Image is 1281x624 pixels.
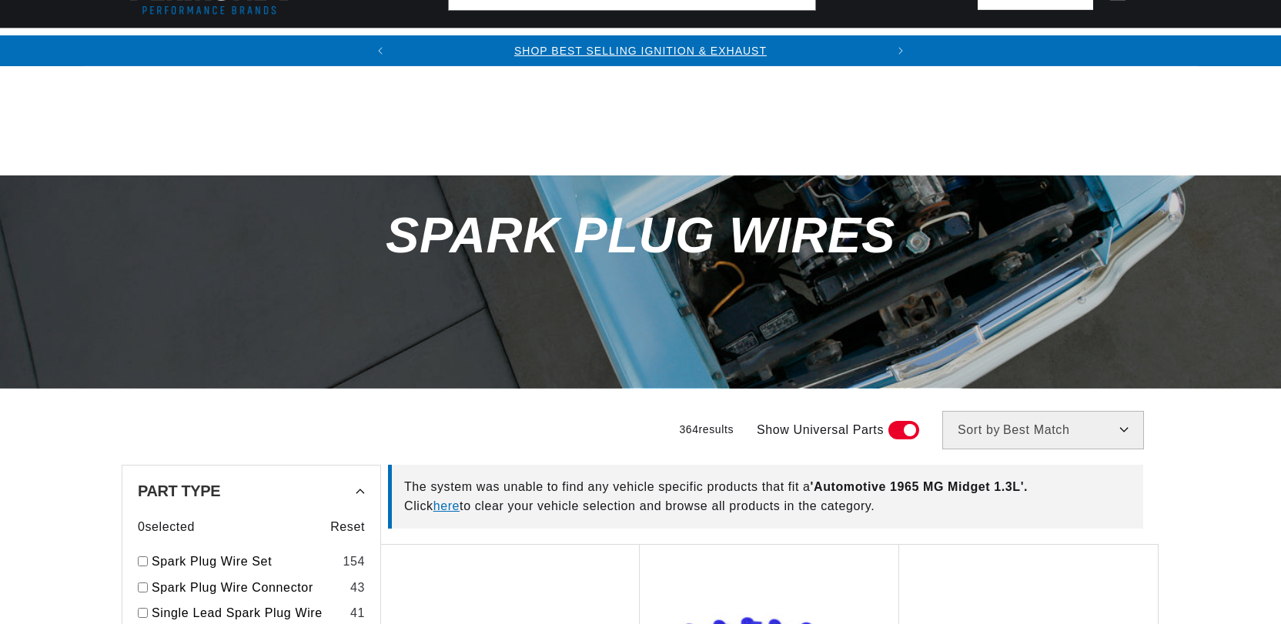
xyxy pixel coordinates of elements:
a: Spark Plug Wire Set [152,552,336,572]
button: Translation missing: en.sections.announcements.next_announcement [885,35,916,66]
a: Spark Plug Wire Connector [152,578,344,598]
span: Part Type [138,483,220,499]
span: Reset [330,517,365,537]
a: SHOP BEST SELLING IGNITION & EXHAUST [514,45,767,57]
slideshow-component: Translation missing: en.sections.announcements.announcement_bar [83,35,1198,66]
div: 41 [350,603,365,623]
div: 154 [343,552,365,572]
div: The system was unable to find any vehicle specific products that fit a Click to clear your vehicl... [388,465,1143,529]
summary: Spark Plug Wires [993,28,1139,65]
a: here [433,499,460,512]
div: 43 [350,578,365,598]
a: Single Lead Spark Plug Wire [152,603,344,623]
span: ' Automotive 1965 MG Midget 1.3L '. [811,480,1028,493]
summary: Ignition Conversions [122,28,288,65]
span: Spark Plug Wires [386,207,895,263]
summary: Battery Products [841,28,993,65]
select: Sort by [942,411,1144,449]
summary: Coils & Distributors [288,28,458,65]
span: 0 selected [138,517,195,537]
summary: Motorcycle [1140,28,1247,65]
summary: Headers, Exhausts & Components [458,28,725,65]
span: 364 results [679,423,734,435]
div: Announcement [396,42,885,59]
div: 1 of 2 [396,42,885,59]
button: Translation missing: en.sections.announcements.previous_announcement [365,35,396,66]
span: Sort by [958,424,1000,436]
span: Show Universal Parts [757,420,884,440]
summary: Engine Swaps [725,28,841,65]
